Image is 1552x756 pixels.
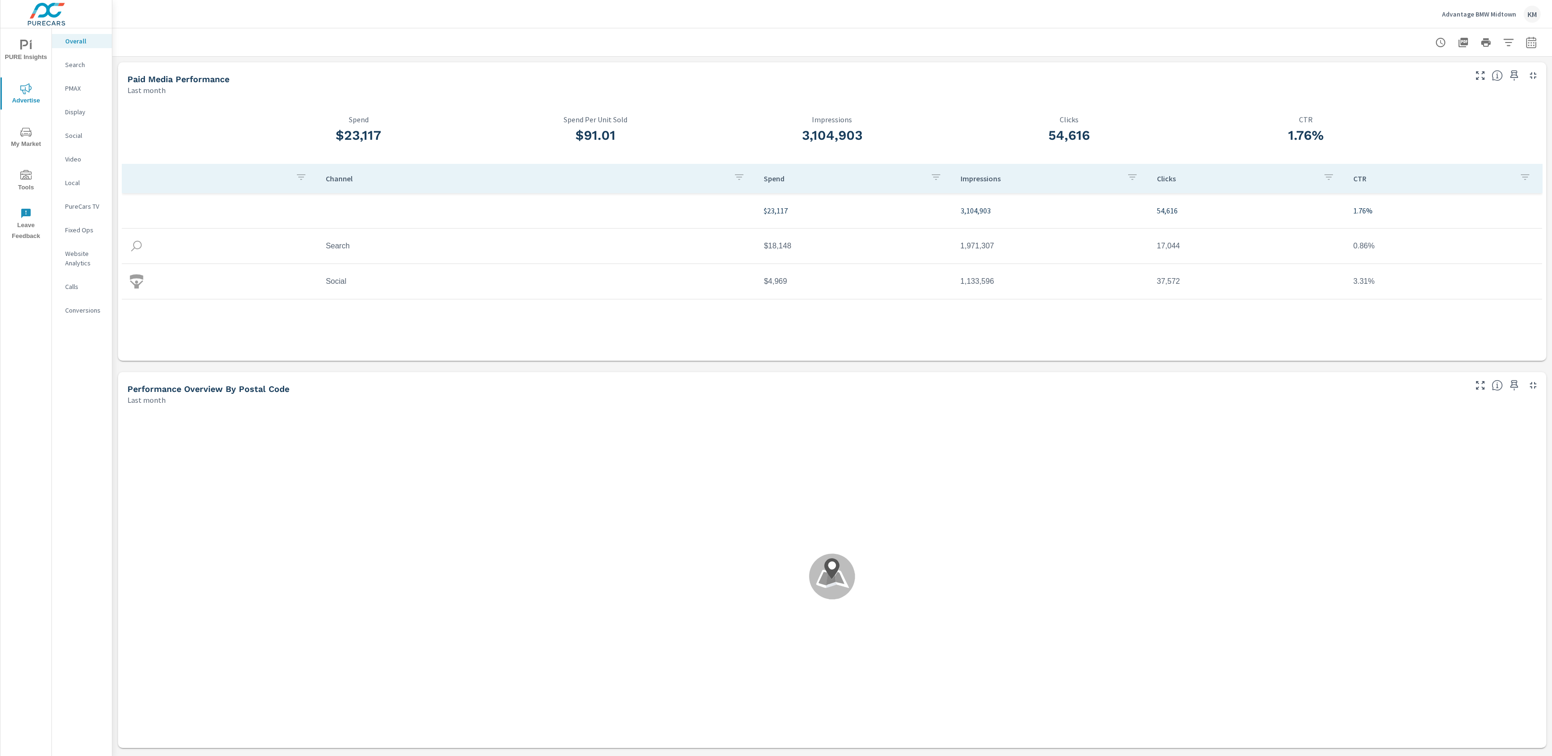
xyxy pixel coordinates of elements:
p: Spend [764,174,922,183]
div: Local [52,176,112,190]
td: Social [318,270,756,293]
p: Video [65,154,104,164]
p: Search [65,60,104,69]
span: Save this to your personalized report [1507,378,1522,393]
span: Advertise [3,83,49,106]
div: PureCars TV [52,199,112,213]
p: Display [65,107,104,117]
td: 0.86% [1346,234,1542,258]
button: Minimize Widget [1526,68,1541,83]
span: Save this to your personalized report [1507,68,1522,83]
p: Local [65,178,104,187]
div: Social [52,128,112,143]
p: PMAX [65,84,104,93]
p: Last month [127,394,166,406]
p: Fixed Ops [65,225,104,235]
h3: 54,616 [951,127,1188,144]
p: Social [65,131,104,140]
td: 3.31% [1346,270,1542,293]
p: Impressions [714,115,951,124]
p: Spend [240,115,477,124]
img: icon-search.svg [129,239,143,253]
h5: Performance Overview By Postal Code [127,384,289,394]
p: Clicks [1157,174,1316,183]
span: Leave Feedback [3,208,49,242]
td: $18,148 [756,234,953,258]
td: 17,044 [1149,234,1346,258]
td: $4,969 [756,270,953,293]
h3: $23,117 [240,127,477,144]
p: PureCars TV [65,202,104,211]
p: Website Analytics [65,249,104,268]
h5: Paid Media Performance [127,74,229,84]
p: Conversions [65,306,104,315]
h3: 1.76% [1187,127,1424,144]
td: Search [318,234,756,258]
p: CTR [1353,174,1512,183]
p: Calls [65,282,104,291]
div: Overall [52,34,112,48]
button: Print Report [1476,33,1495,52]
img: icon-social.svg [129,274,143,289]
div: PMAX [52,81,112,95]
p: Channel [326,174,726,183]
button: "Export Report to PDF" [1454,33,1473,52]
td: 1,133,596 [953,270,1149,293]
p: 3,104,903 [961,205,1142,216]
span: PURE Insights [3,40,49,63]
p: CTR [1187,115,1424,124]
span: My Market [3,127,49,150]
h3: 3,104,903 [714,127,951,144]
p: Advantage BMW Midtown [1442,10,1516,18]
span: Understand performance data by postal code. Individual postal codes can be selected and expanded ... [1492,380,1503,391]
p: Overall [65,36,104,46]
p: Impressions [961,174,1119,183]
p: $23,117 [764,205,945,216]
div: Website Analytics [52,246,112,270]
button: Minimize Widget [1526,378,1541,393]
h3: $91.01 [477,127,714,144]
p: 1.76% [1353,205,1535,216]
p: Spend Per Unit Sold [477,115,714,124]
button: Make Fullscreen [1473,68,1488,83]
div: Video [52,152,112,166]
p: Clicks [951,115,1188,124]
td: 1,971,307 [953,234,1149,258]
div: nav menu [0,28,51,246]
span: Tools [3,170,49,193]
td: 37,572 [1149,270,1346,293]
p: 54,616 [1157,205,1338,216]
button: Apply Filters [1499,33,1518,52]
div: Search [52,58,112,72]
div: Conversions [52,303,112,317]
div: KM [1524,6,1541,23]
p: Last month [127,85,166,96]
button: Make Fullscreen [1473,378,1488,393]
div: Fixed Ops [52,223,112,237]
button: Select Date Range [1522,33,1541,52]
div: Calls [52,280,112,294]
div: Display [52,105,112,119]
span: Understand performance metrics over the selected time range. [1492,70,1503,81]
